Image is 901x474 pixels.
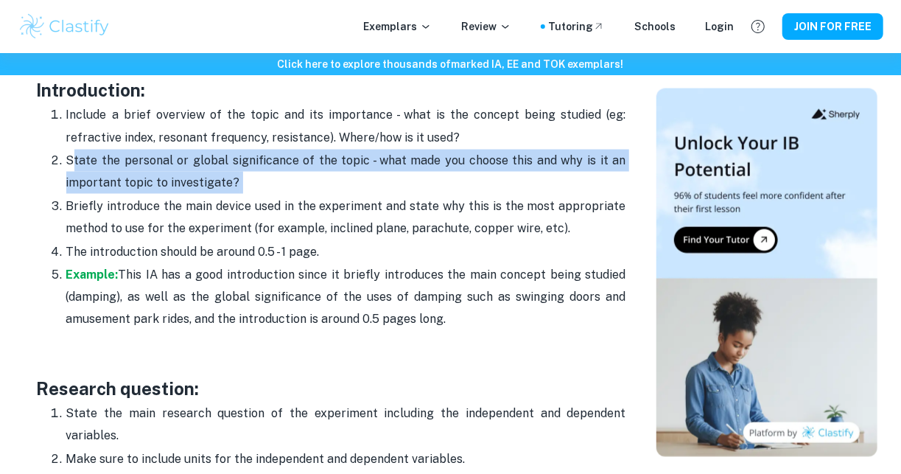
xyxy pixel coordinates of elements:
button: JOIN FOR FREE [782,13,883,40]
p: Briefly introduce the main device used in the experiment and state why this is the most appropria... [66,195,626,240]
p: State the personal or global significance of the topic - what made you choose this and why is it ... [66,150,626,195]
button: Help and Feedback [746,14,771,39]
p: The introduction should be around 0.5 - 1 page. [66,241,626,263]
a: Tutoring [548,18,605,35]
p: State the main research question of the experiment including the independent and dependent variab... [66,403,626,448]
p: Review [461,18,511,35]
a: Schools [634,18,676,35]
p: Make sure to include units for the independent and dependent variables. [66,449,626,471]
h3: Research question: [37,376,626,402]
p: Exemplars [363,18,432,35]
img: Clastify logo [18,12,111,41]
p: This IA has a good introduction since it briefly introduces the main concept being studied (dampi... [66,264,626,331]
img: Thumbnail [656,88,877,457]
a: Example: [66,268,119,282]
h3: Introduction: [37,77,626,103]
h6: Click here to explore thousands of marked IA, EE and TOK exemplars ! [3,56,898,72]
a: Login [705,18,734,35]
p: Include a brief overview of the topic and its importance - what is the concept being studied (eg:... [66,104,626,149]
